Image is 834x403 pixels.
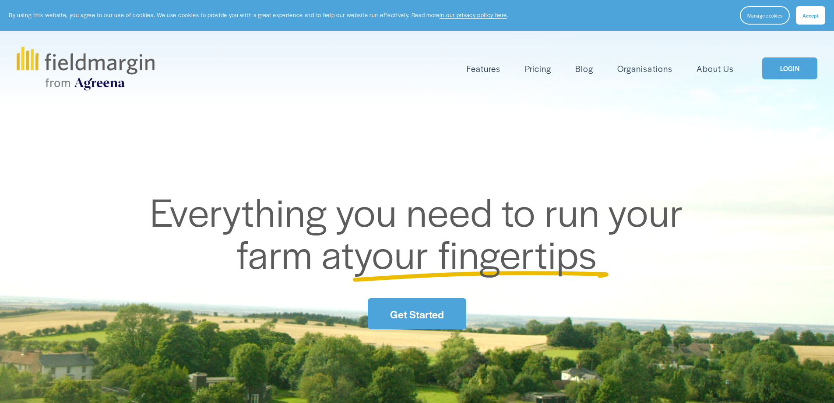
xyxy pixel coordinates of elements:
a: in our privacy policy here [440,11,507,19]
a: Get Started [368,298,466,329]
button: Manage cookies [740,6,790,25]
span: your fingertips [354,225,597,280]
button: Accept [796,6,825,25]
span: Manage cookies [747,12,782,19]
a: About Us [697,61,734,76]
span: Everything you need to run your farm at [150,183,693,280]
a: LOGIN [762,57,817,80]
span: Features [467,62,500,75]
p: By using this website, you agree to our use of cookies. We use cookies to provide you with a grea... [9,11,508,19]
span: Accept [802,12,819,19]
a: folder dropdown [467,61,500,76]
img: fieldmargin.com [17,46,154,90]
a: Pricing [525,61,551,76]
a: Blog [575,61,593,76]
a: Organisations [617,61,672,76]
